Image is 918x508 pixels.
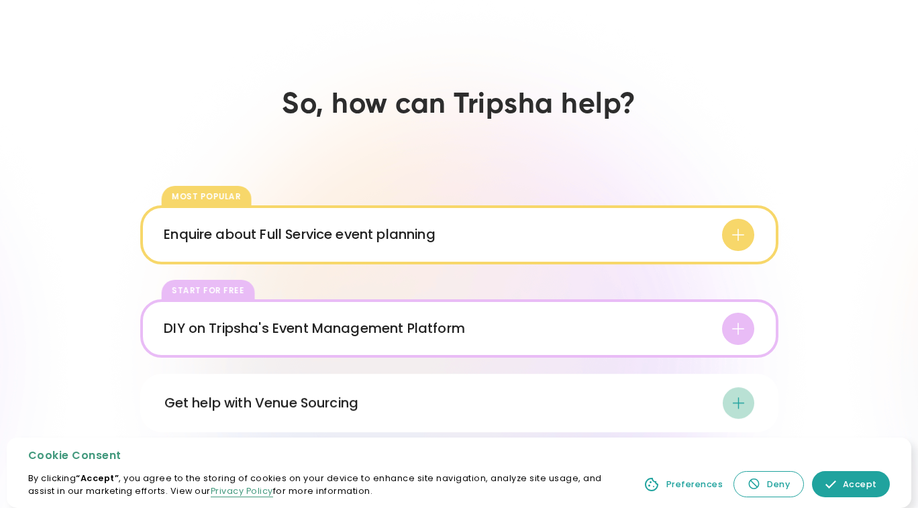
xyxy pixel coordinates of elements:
div: Get help with Venue Sourcing [164,393,358,413]
h2: So, how can Tripsha help? [282,88,635,122]
a: Preferences [641,471,725,497]
div: DIY on Tripsha's Event Management Platform [164,313,754,345]
div: Preferences [666,478,723,491]
div: most popular [172,191,241,203]
div: Cookie Consent [28,448,620,464]
a: Privacy Policy [211,485,273,497]
div: Enquire about Full Service event planning [164,219,754,251]
div: Start for free [172,285,244,297]
p: By clicking , you agree to the storing of cookies on your device to enhance site navigation, anal... [28,472,620,497]
img: allow icon [825,479,836,490]
a: Deny [733,471,804,497]
div: Deny [767,478,790,491]
div: Enquire about Full Service event planning [164,225,436,245]
div: Get help with Venue Sourcing [164,387,754,419]
div: Accept [843,478,877,491]
a: Accept [812,471,890,497]
div: DIY on Tripsha's Event Management Platform [164,319,465,339]
strong: “Accept” [76,472,119,484]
